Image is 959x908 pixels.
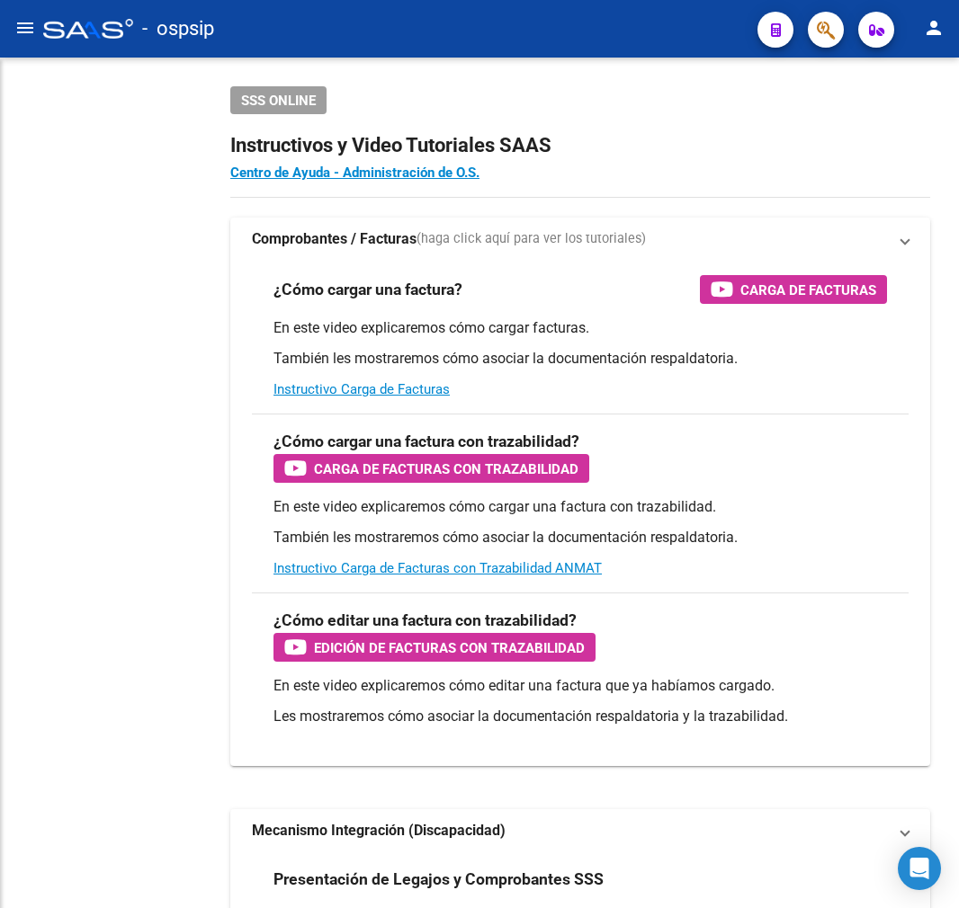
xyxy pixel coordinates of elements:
span: Carga de Facturas con Trazabilidad [314,458,578,480]
button: Carga de Facturas con Trazabilidad [273,454,589,483]
p: En este video explicaremos cómo cargar facturas. [273,318,887,338]
button: Carga de Facturas [700,275,887,304]
span: Edición de Facturas con Trazabilidad [314,636,585,659]
h2: Instructivos y Video Tutoriales SAAS [230,129,930,163]
p: En este video explicaremos cómo cargar una factura con trazabilidad. [273,497,887,517]
h3: Presentación de Legajos y Comprobantes SSS [273,867,604,892]
a: Instructivo Carga de Facturas [273,381,450,397]
span: - ospsip [142,9,214,49]
div: Open Intercom Messenger [898,847,941,890]
mat-expansion-panel-header: Mecanismo Integración (Discapacidad) [230,809,930,852]
a: Instructivo Carga de Facturas con Trazabilidad ANMAT [273,560,602,576]
p: En este video explicaremos cómo editar una factura que ya habíamos cargado. [273,676,887,696]
a: Centro de Ayuda - Administración de O.S. [230,165,479,181]
span: (haga click aquí para ver los tutoriales) [417,229,646,249]
p: También les mostraremos cómo asociar la documentación respaldatoria. [273,528,887,547]
span: Carga de Facturas [740,279,876,301]
h3: ¿Cómo cargar una factura con trazabilidad? [273,429,579,454]
mat-icon: menu [14,17,36,39]
h3: ¿Cómo cargar una factura? [273,277,462,302]
p: Les mostraremos cómo asociar la documentación respaldatoria y la trazabilidad. [273,707,887,726]
div: Comprobantes / Facturas(haga click aquí para ver los tutoriales) [230,261,930,766]
strong: Mecanismo Integración (Discapacidad) [252,821,506,841]
h3: ¿Cómo editar una factura con trazabilidad? [273,608,577,633]
button: Edición de Facturas con Trazabilidad [273,633,596,662]
button: SSS ONLINE [230,86,327,114]
strong: Comprobantes / Facturas [252,229,417,249]
p: También les mostraremos cómo asociar la documentación respaldatoria. [273,349,887,369]
mat-icon: person [923,17,945,39]
mat-expansion-panel-header: Comprobantes / Facturas(haga click aquí para ver los tutoriales) [230,218,930,261]
span: SSS ONLINE [241,93,316,109]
